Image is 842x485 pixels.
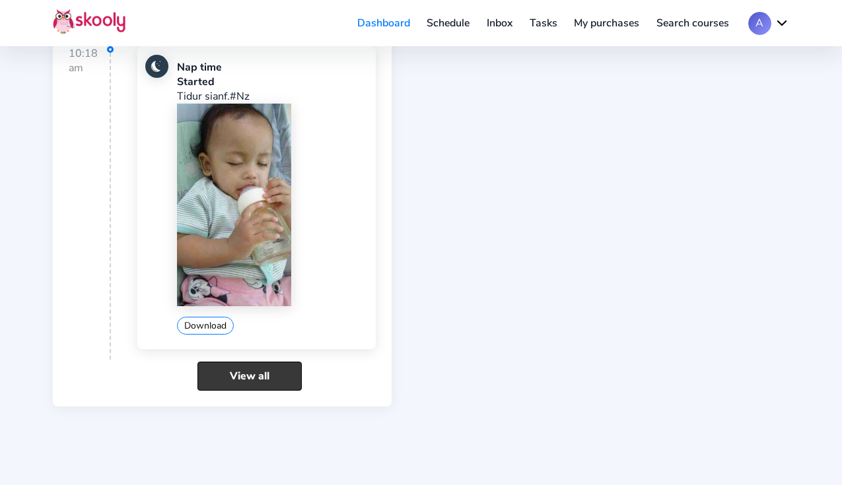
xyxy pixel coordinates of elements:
[648,13,738,34] a: Search courses
[177,75,367,89] div: Started
[521,13,566,34] a: Tasks
[565,13,648,34] a: My purchases
[177,317,234,335] button: Download
[197,362,302,390] a: View all
[69,46,111,360] div: 10:18
[748,12,789,35] button: Achevron down outline
[69,61,110,75] div: am
[478,13,521,34] a: Inbox
[177,104,291,306] img: 202104071438387111897763368059003078994658452192202508250318267841696746948361.jpg
[349,13,419,34] a: Dashboard
[53,9,125,34] img: Skooly
[177,60,367,75] div: Nap time
[145,55,168,78] img: nap.jpg
[419,13,479,34] a: Schedule
[177,89,367,104] p: Tidur sianf.#Nz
